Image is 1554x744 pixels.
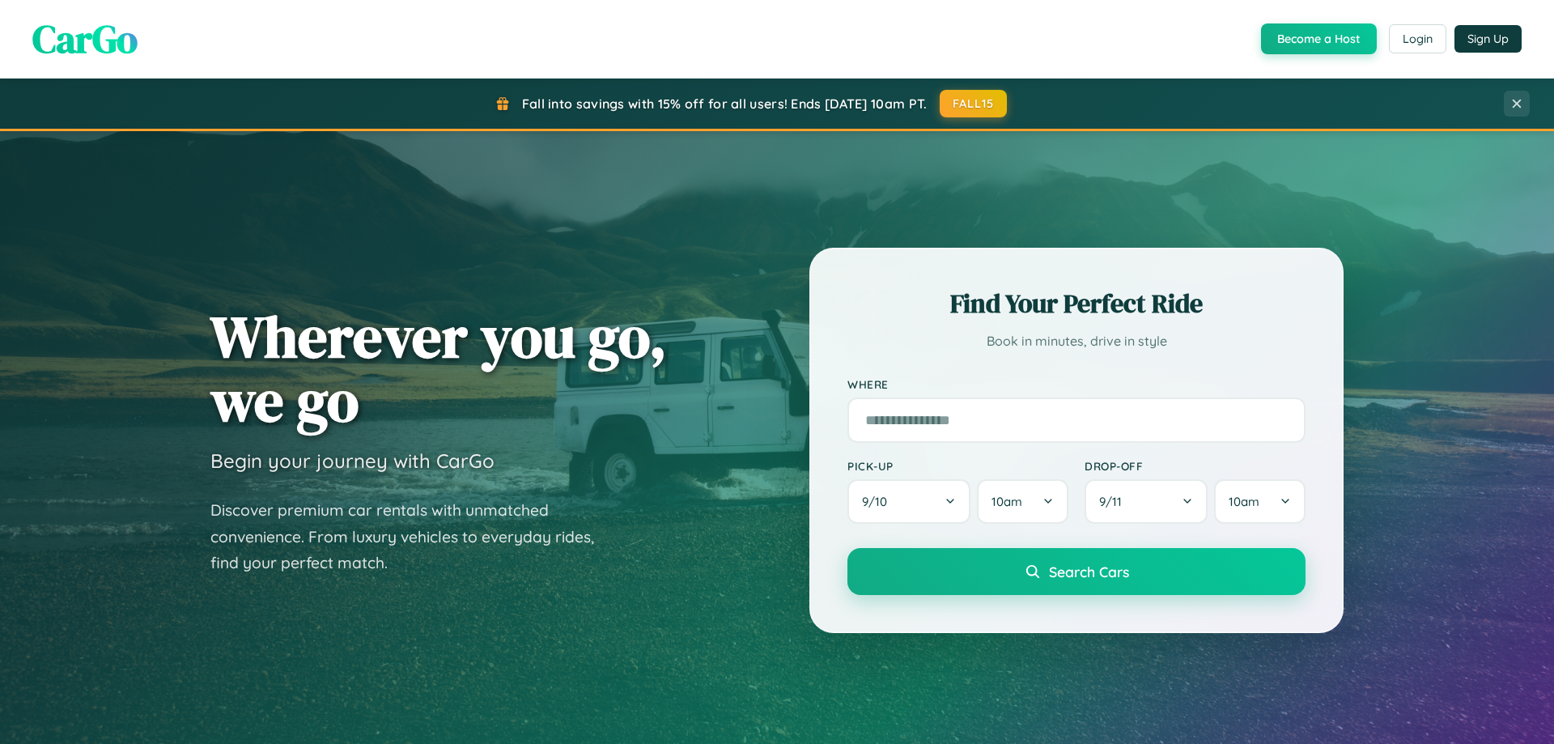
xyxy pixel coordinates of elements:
[1454,25,1522,53] button: Sign Up
[210,497,615,576] p: Discover premium car rentals with unmatched convenience. From luxury vehicles to everyday rides, ...
[32,12,138,66] span: CarGo
[847,479,970,524] button: 9/10
[847,286,1306,321] h2: Find Your Perfect Ride
[1214,479,1306,524] button: 10am
[847,329,1306,353] p: Book in minutes, drive in style
[210,449,495,473] h3: Begin your journey with CarGo
[1389,24,1446,53] button: Login
[847,459,1068,473] label: Pick-up
[847,548,1306,595] button: Search Cars
[1085,459,1306,473] label: Drop-off
[977,479,1068,524] button: 10am
[1229,494,1259,509] span: 10am
[210,304,667,432] h1: Wherever you go, we go
[522,96,928,112] span: Fall into savings with 15% off for all users! Ends [DATE] 10am PT.
[1085,479,1208,524] button: 9/11
[847,377,1306,391] label: Where
[1049,563,1129,580] span: Search Cars
[862,494,895,509] span: 9 / 10
[1099,494,1130,509] span: 9 / 11
[1261,23,1377,54] button: Become a Host
[940,90,1008,117] button: FALL15
[991,494,1022,509] span: 10am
